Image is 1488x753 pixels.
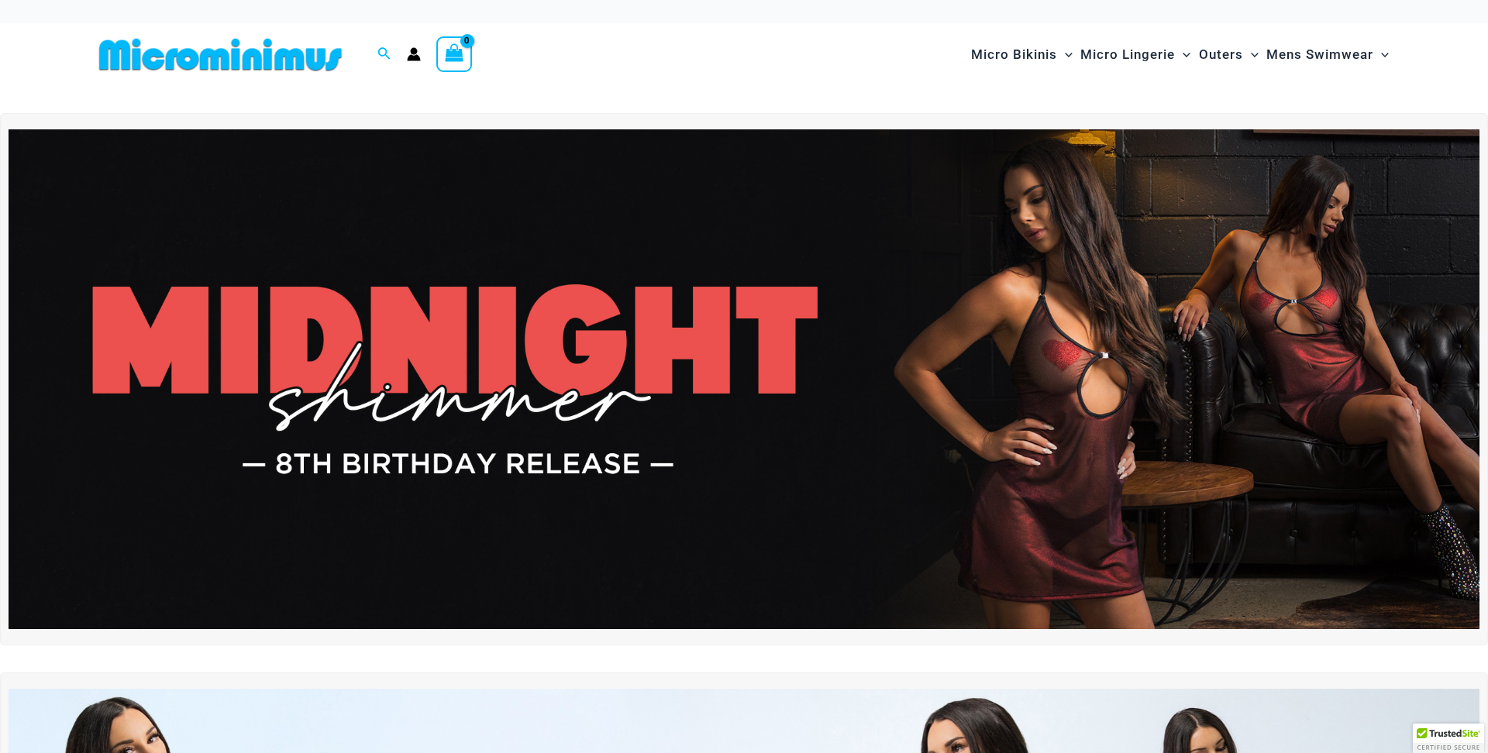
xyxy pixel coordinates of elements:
[971,35,1057,74] span: Micro Bikinis
[407,47,421,61] a: Account icon link
[1057,35,1073,74] span: Menu Toggle
[1373,35,1389,74] span: Menu Toggle
[1262,31,1393,78] a: Mens SwimwearMenu ToggleMenu Toggle
[9,129,1479,629] img: Midnight Shimmer Red Dress
[1076,31,1194,78] a: Micro LingerieMenu ToggleMenu Toggle
[436,36,472,72] a: View Shopping Cart, empty
[1175,35,1190,74] span: Menu Toggle
[377,45,391,64] a: Search icon link
[1195,31,1262,78] a: OutersMenu ToggleMenu Toggle
[1266,35,1373,74] span: Mens Swimwear
[1080,35,1175,74] span: Micro Lingerie
[1413,724,1484,753] div: TrustedSite Certified
[965,29,1395,81] nav: Site Navigation
[967,31,1076,78] a: Micro BikinisMenu ToggleMenu Toggle
[1243,35,1259,74] span: Menu Toggle
[1199,35,1243,74] span: Outers
[93,37,348,72] img: MM SHOP LOGO FLAT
